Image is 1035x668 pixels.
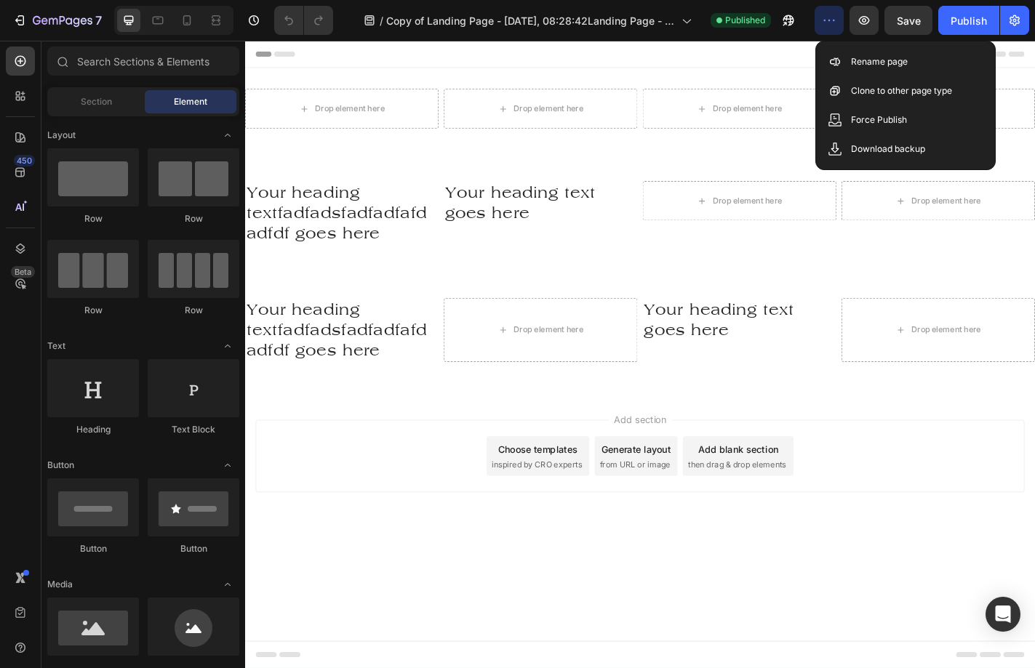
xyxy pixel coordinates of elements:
span: Layout [47,129,76,142]
p: Download backup [851,142,925,156]
div: Choose templates [280,443,368,459]
div: Row [47,304,139,317]
div: Drop element here [516,171,594,182]
span: Button [47,459,74,472]
h2: Your heading text goes here [439,284,653,332]
span: Text [47,339,65,353]
span: from URL or image [392,462,470,475]
span: Toggle open [216,334,239,358]
div: Button [47,542,139,555]
span: Toggle open [216,124,239,147]
span: Media [47,578,73,591]
span: Add section [402,411,471,426]
p: 7 [95,12,102,29]
iframe: Design area [245,41,1035,668]
div: Row [148,212,239,225]
div: Publish [951,13,987,28]
div: Drop element here [736,69,813,81]
div: Drop element here [516,69,594,81]
div: Text Block [148,423,239,436]
button: 7 [6,6,108,35]
span: then drag & drop elements [489,462,598,475]
div: Add blank section [500,443,589,459]
span: Save [897,15,921,27]
div: Drop element here [297,69,374,81]
span: Section [81,95,112,108]
h2: Your heading text goes here [220,155,433,203]
span: Copy of Landing Page - [DATE], 08:28:42Landing Page - [DATE], 08:28:42Landing Page - [DATE], 08:2... [386,13,676,28]
div: Drop element here [297,313,374,325]
p: Force Publish [851,113,907,127]
div: Row [47,212,139,225]
p: Clone to other page type [851,84,952,98]
div: Drop element here [736,313,813,325]
div: Row [148,304,239,317]
div: 450 [14,155,35,166]
span: inspired by CRO experts [273,462,372,475]
span: Published [725,14,765,27]
span: / [380,13,383,28]
span: Element [174,95,207,108]
div: Drop element here [736,171,813,182]
span: Toggle open [216,454,239,477]
button: Publish [938,6,999,35]
button: Save [884,6,932,35]
div: Beta [11,266,35,278]
p: Rename page [851,55,908,69]
div: Button [148,542,239,555]
input: Search Sections & Elements [47,47,239,76]
div: Open Intercom Messenger [986,597,1020,632]
div: Undo/Redo [274,6,333,35]
span: Toggle open [216,573,239,596]
div: Generate layout [394,443,471,459]
div: Heading [47,423,139,436]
